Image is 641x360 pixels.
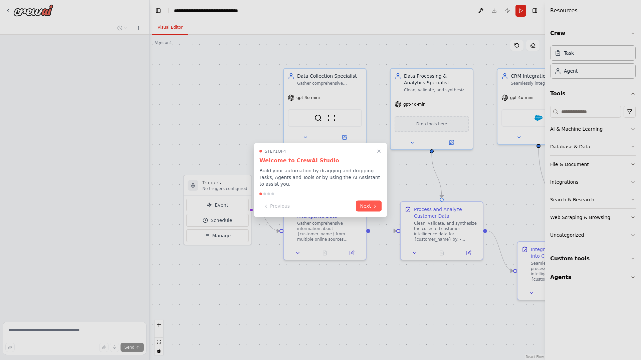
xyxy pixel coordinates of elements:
button: Next [356,201,382,212]
button: Previous [259,201,294,212]
button: Hide left sidebar [154,6,163,15]
span: Step 1 of 4 [265,149,286,154]
p: Build your automation by dragging and dropping Tasks, Agents and Tools or by using the AI Assista... [259,167,382,187]
button: Close walkthrough [375,147,383,155]
h3: Welcome to CrewAI Studio [259,157,382,165]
